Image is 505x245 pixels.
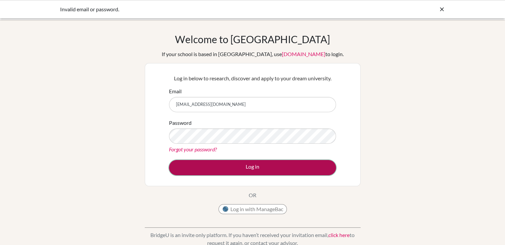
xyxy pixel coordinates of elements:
div: Invalid email or password. [60,5,346,13]
p: Log in below to research, discover and apply to your dream university. [169,74,336,82]
label: Password [169,119,192,127]
button: Log in with ManageBac [218,204,287,214]
h1: Welcome to [GEOGRAPHIC_DATA] [175,33,330,45]
label: Email [169,87,182,95]
a: click here [328,232,350,238]
a: Forgot your password? [169,146,217,152]
div: If your school is based in [GEOGRAPHIC_DATA], use to login. [162,50,344,58]
button: Log in [169,160,336,175]
p: OR [249,191,256,199]
a: [DOMAIN_NAME] [282,51,325,57]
